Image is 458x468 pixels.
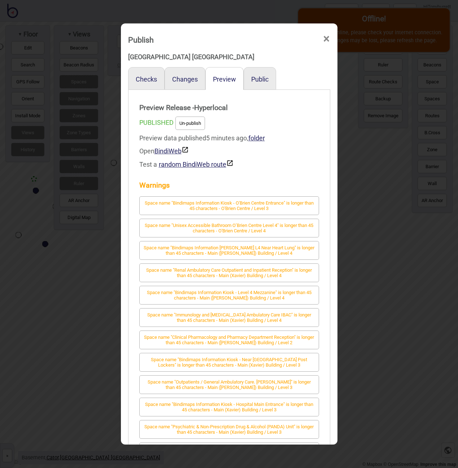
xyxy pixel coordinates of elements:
a: Space name "Unisex Accessible Bathroom O’Brien Centre Level 4" is longer than 45 characters - O'B... [139,226,319,234]
button: Checks [136,75,157,83]
div: Open [139,145,319,158]
button: Un-publish [175,117,205,130]
a: Space name "Bindimaps Information Kiosk - Hospital Main Entrance" is longer than 45 characters - ... [139,405,319,413]
button: Changes [172,75,198,83]
a: folder [248,134,265,142]
span: PUBLISHED [139,119,174,126]
a: Space name "Bindimaps Information [PERSON_NAME] L4 Near Heart Lung" is longer than 45 characters ... [139,249,319,256]
div: [GEOGRAPHIC_DATA] [GEOGRAPHIC_DATA] [128,51,330,64]
button: Space name "Bindimaps Information Kiosk - O'Brien Centre Entrance" is longer than 45 characters -... [139,196,319,215]
a: Space name "Psychiatric & Non-Prescription Drug & Alcohol (PANDA) Unit" is longer than 45 charact... [139,428,319,435]
img: preview [226,159,234,167]
strong: Warnings [139,178,319,193]
button: random BindiWeb route [159,159,234,168]
div: Publish [128,32,154,48]
button: Space name "Bindimaps Information Kiosk - Level 4 Mezzanine" is longer than 45 characters - Main ... [139,286,319,305]
button: Space name "Unisex Accessible Bathroom O’Brien Centre Level 4" is longer than 45 characters - O'B... [139,219,319,237]
a: Space name "Bindimaps Information Kiosk - Level 4 Mezzanine" is longer than 45 characters - Main ... [139,293,319,301]
a: BindiWeb [154,147,189,155]
button: Space name "Clinical Pharmacology and Pharmacy Department Reception" is longer than 45 characters... [139,331,319,349]
button: Preview [213,75,236,83]
span: , [247,134,265,142]
button: Space name "Renal Ambulatory Care Outpatient and Inpatient Reception" is longer than 45 character... [139,263,319,282]
button: Space name "Outpatients / General Ambulatory Care. [PERSON_NAME]" is longer than 45 characters - ... [139,375,319,394]
button: Space name "Psychiatric & Non-Prescription Drug & Alcohol (PANDA) Unit" is longer than 45 charact... [139,420,319,439]
a: Space name "Bindimaps Information Kiosk - Near [GEOGRAPHIC_DATA] Post Lockers" is longer than 45 ... [139,360,319,368]
img: preview [182,146,189,153]
span: × [323,27,330,51]
button: Space name "St [PERSON_NAME] Foundation - Fundraising Office" is longer than 45 characters - Main... [139,442,319,461]
button: Public [251,75,269,83]
a: Space name "Bindimaps Information Kiosk - O'Brien Centre Entrance" is longer than 45 characters -... [139,204,319,211]
div: Preview data published 5 minutes ago [139,132,319,171]
a: Space name "Clinical Pharmacology and Pharmacy Department Reception" is longer than 45 characters... [139,338,319,346]
div: Test a [139,158,319,171]
button: Space name "Immunology and [MEDICAL_DATA] Ambulatory Care IBAC" is longer than 45 characters - Ma... [139,308,319,327]
a: Space name "Renal Ambulatory Care Outpatient and Inpatient Reception" is longer than 45 character... [139,271,319,279]
button: Space name "Bindimaps Information Kiosk - Near [GEOGRAPHIC_DATA] Post Lockers" is longer than 45 ... [139,353,319,372]
a: Space name "Immunology and [MEDICAL_DATA] Ambulatory Care IBAC" is longer than 45 characters - Ma... [139,316,319,323]
a: Space name "Outpatients / General Ambulatory Care. [PERSON_NAME]" is longer than 45 characters - ... [139,383,319,390]
strong: Preview Release - Hyperlocal [139,101,319,115]
button: Space name "Bindimaps Information [PERSON_NAME] L4 Near Heart Lung" is longer than 45 characters ... [139,241,319,260]
button: Space name "Bindimaps Information Kiosk - Hospital Main Entrance" is longer than 45 characters - ... [139,398,319,416]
